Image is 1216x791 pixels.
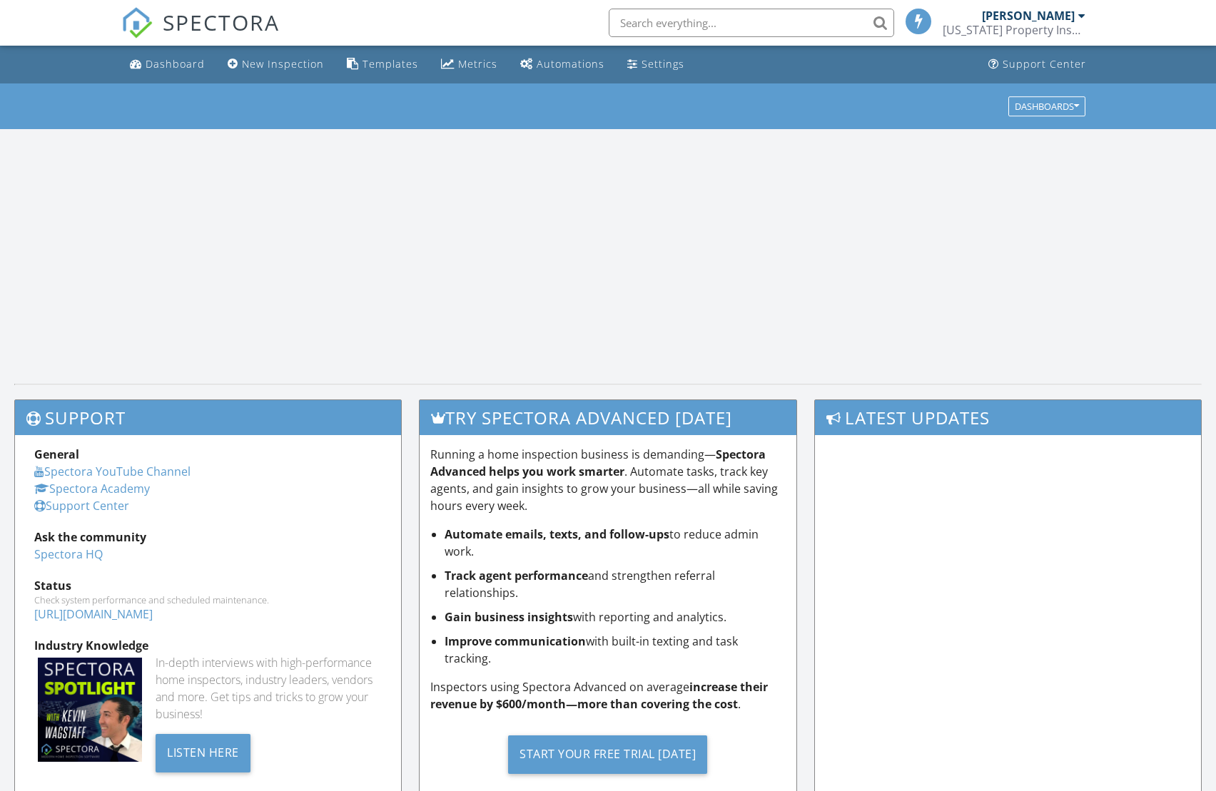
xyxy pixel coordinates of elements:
a: Spectora Academy [34,481,150,496]
a: Settings [622,51,690,78]
a: Metrics [435,51,503,78]
div: Metrics [458,57,497,71]
li: and strengthen referral relationships. [445,567,786,601]
div: Start Your Free Trial [DATE] [508,735,707,774]
img: The Best Home Inspection Software - Spectora [121,7,153,39]
div: Dashboard [146,57,205,71]
h3: Support [15,400,401,435]
a: Start Your Free Trial [DATE] [430,724,786,785]
a: Spectora YouTube Channel [34,464,191,479]
h3: Latest Updates [815,400,1201,435]
div: [PERSON_NAME] [982,9,1075,23]
strong: Improve communication [445,633,586,649]
div: Industry Knowledge [34,637,382,654]
h3: Try spectora advanced [DATE] [420,400,797,435]
strong: Gain business insights [445,609,573,625]
div: Support Center [1003,57,1086,71]
div: In-depth interviews with high-performance home inspectors, industry leaders, vendors and more. Ge... [156,654,381,723]
a: Automations (Basic) [515,51,610,78]
div: Status [34,577,382,594]
p: Inspectors using Spectora Advanced on average . [430,678,786,713]
div: Michigan Property Inspections [943,23,1085,37]
a: New Inspection [222,51,330,78]
span: SPECTORA [163,7,280,37]
button: Dashboards [1008,96,1085,116]
a: Templates [341,51,424,78]
a: SPECTORA [121,19,280,49]
p: Running a home inspection business is demanding— . Automate tasks, track key agents, and gain ins... [430,446,786,514]
a: Spectora HQ [34,546,103,562]
strong: increase their revenue by $600/month—more than covering the cost [430,679,768,712]
div: Templates [363,57,418,71]
strong: Spectora Advanced helps you work smarter [430,446,766,479]
strong: Automate emails, texts, and follow-ups [445,526,669,542]
div: Settings [642,57,684,71]
a: Dashboard [124,51,211,78]
input: Search everything... [609,9,894,37]
li: with reporting and analytics. [445,608,786,626]
a: Support Center [983,51,1092,78]
a: Support Center [34,498,129,514]
a: [URL][DOMAIN_NAME] [34,606,153,622]
strong: Track agent performance [445,568,588,583]
img: Spectoraspolightmain [38,658,142,762]
div: Automations [537,57,604,71]
div: New Inspection [242,57,324,71]
div: Check system performance and scheduled maintenance. [34,594,382,606]
li: with built-in texting and task tracking. [445,633,786,667]
div: Ask the community [34,529,382,546]
div: Dashboards [1015,101,1079,111]
strong: General [34,446,79,462]
div: Listen Here [156,734,250,772]
a: Listen Here [156,744,250,760]
li: to reduce admin work. [445,526,786,560]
